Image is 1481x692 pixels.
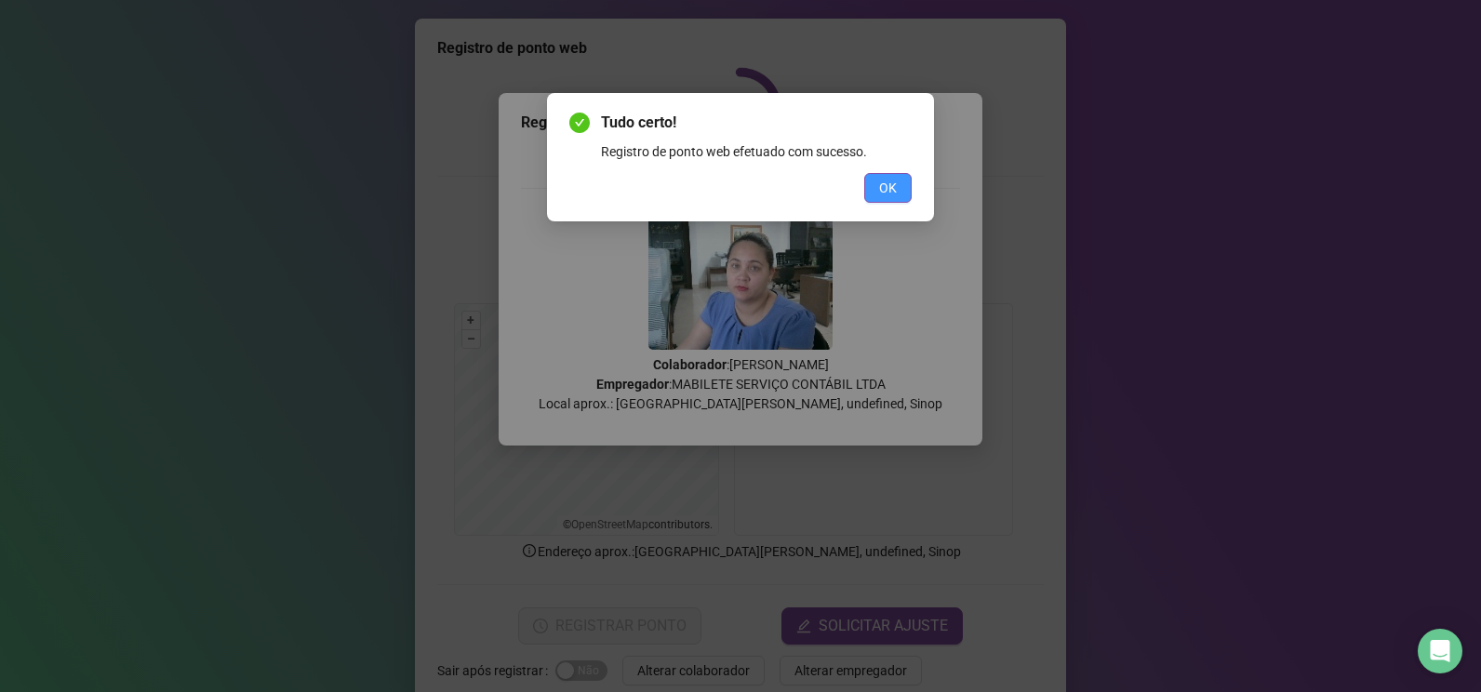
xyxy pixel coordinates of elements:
[569,113,590,133] span: check-circle
[864,173,912,203] button: OK
[879,178,897,198] span: OK
[601,141,912,162] div: Registro de ponto web efetuado com sucesso.
[1418,629,1462,673] div: Open Intercom Messenger
[601,112,912,134] span: Tudo certo!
